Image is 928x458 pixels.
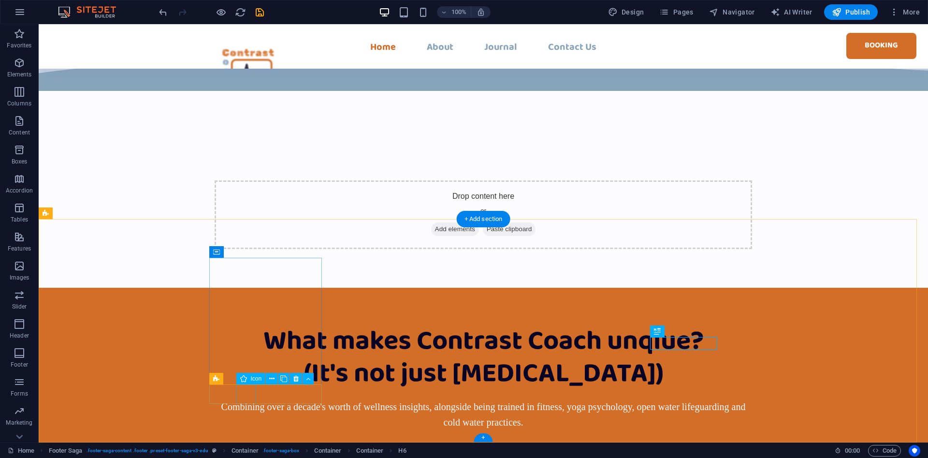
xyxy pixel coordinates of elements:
[11,390,28,398] p: Forms
[835,445,860,457] h6: Session time
[659,7,693,17] span: Pages
[457,211,510,227] div: + Add section
[56,6,128,18] img: Editor Logo
[7,100,31,107] p: Columns
[7,71,32,78] p: Elements
[158,7,169,18] i: Undo: Edit headline (Ctrl+Z)
[705,4,759,20] button: Navigator
[604,4,648,20] div: Design (Ctrl+Alt+Y)
[868,445,901,457] button: Code
[477,8,485,16] i: On resize automatically adjust zoom level to fit chosen device.
[604,4,648,20] button: Design
[909,445,920,457] button: Usercentrics
[212,448,217,453] i: This element is a customizable preset
[8,245,31,252] p: Features
[87,445,208,457] span: . footer-saga-content .footer .preset-footer-saga-v3-edu
[176,156,713,225] div: Drop content here
[12,303,27,310] p: Slider
[10,274,29,281] p: Images
[6,419,32,427] p: Marketing
[832,7,870,17] span: Publish
[885,4,924,20] button: More
[234,6,246,18] button: reload
[437,6,471,18] button: 100%
[157,6,169,18] button: undo
[11,216,28,223] p: Tables
[824,4,878,20] button: Publish
[7,42,31,49] p: Favorites
[398,445,406,457] span: Click to select. Double-click to edit
[254,6,265,18] button: save
[392,198,440,212] span: Add elements
[251,376,262,382] span: Icon
[215,6,227,18] button: Click here to leave preview mode and continue editing
[767,4,816,20] button: AI Writer
[655,4,697,20] button: Pages
[852,447,853,454] span: :
[872,445,897,457] span: Code
[49,445,406,457] nav: breadcrumb
[474,433,493,442] div: +
[314,445,341,457] span: Click to select. Double-click to edit
[8,445,34,457] a: Click to cancel selection. Double-click to open Pages
[262,445,300,457] span: . footer-saga-box
[235,7,246,18] i: Reload page
[770,7,812,17] span: AI Writer
[254,7,265,18] i: Save (Ctrl+S)
[356,445,383,457] span: Click to select. Double-click to edit
[10,332,29,340] p: Header
[9,129,30,136] p: Content
[608,7,644,17] span: Design
[444,198,497,212] span: Paste clipboard
[12,158,28,165] p: Boxes
[451,6,467,18] h6: 100%
[709,7,755,17] span: Navigator
[232,445,259,457] span: Click to select. Double-click to edit
[6,187,33,194] p: Accordion
[49,445,83,457] span: Click to select. Double-click to edit
[889,7,920,17] span: More
[11,361,28,369] p: Footer
[845,445,860,457] span: 00 00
